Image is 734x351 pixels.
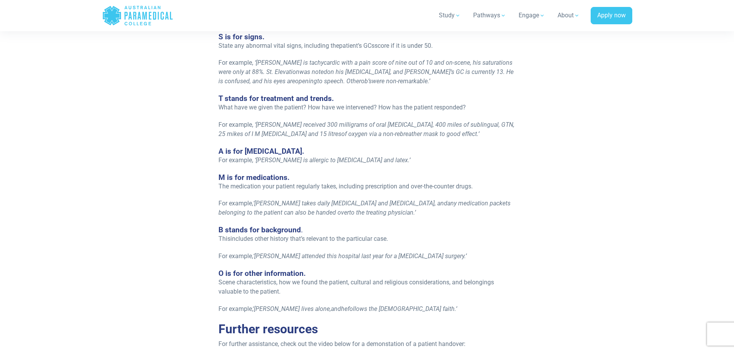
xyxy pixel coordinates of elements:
[218,339,516,349] p: For further assistance, check out the video below for a demonstation of a patient handover:
[218,42,339,49] span: State any abnormal vital signs, including the
[330,305,331,312] span: ,
[218,156,253,164] span: For example,
[256,156,408,164] span: [PERSON_NAME] is allergic to [MEDICAL_DATA] and latex
[255,121,256,128] span: ‘
[299,68,327,76] span: was noted
[218,225,301,234] span: B stands for background
[218,121,514,138] span: [PERSON_NAME] received 300 milligrams of oral [MEDICAL_DATA], 400 miles of sublingual, GTN, 25 mi...
[254,305,330,312] span: [PERSON_NAME] lives alone
[218,59,253,66] span: For example,
[230,235,388,242] span: includes other history that’s relevant to the particular case.
[591,7,632,25] a: Apply now
[339,42,362,49] span: patient’s
[218,147,304,156] span: A is for [MEDICAL_DATA].
[218,183,473,190] span: The medication your patient regularly takes, including prescription and over-the-counter drugs.
[408,156,410,164] span: .’
[218,68,514,85] span: on his [MEDICAL_DATA], and [PERSON_NAME]’s GC is currently 13. He is confused, and his eyes are
[301,225,303,234] span: .
[218,235,230,242] span: This
[255,59,256,66] span: ‘
[253,252,467,260] span: ‘[PERSON_NAME] attended this hospital last year for a [MEDICAL_DATA] surgery.’
[218,252,253,260] span: For example,
[218,269,306,278] span: O is for other information.
[514,5,550,26] a: Engage
[255,156,256,164] span: ‘
[253,305,254,312] span: ‘
[253,200,447,207] span: ‘[PERSON_NAME] takes daily [MEDICAL_DATA] and [MEDICAL_DATA], and
[218,94,334,103] span: T stands for treatment and trends.
[341,305,348,312] span: he
[372,77,428,85] span: were non-remarkable
[218,200,253,207] span: For example,
[218,305,253,312] span: For example,
[349,209,416,216] span: to the treating physician.’
[469,5,511,26] a: Pathways
[218,32,265,41] span: S is for signs.
[102,3,173,28] a: Australian Paramedical College
[348,305,455,312] span: follows the [DEMOGRAPHIC_DATA] faith
[428,77,430,85] span: .’
[331,305,341,312] span: and
[218,59,512,76] span: [PERSON_NAME] is tachycardic with a pain score of nine out of 10 and on-scene, his saturations we...
[317,77,361,85] span: to speech. Other
[341,130,477,138] span: of oxygen via a non-rebreather mask to good effect
[363,42,375,49] span: GCs
[295,77,317,85] span: opening
[375,42,433,49] span: score if it is under 50.
[218,322,516,336] h2: Further resources
[218,173,290,182] span: M is for medications.
[477,130,479,138] span: .’
[361,77,372,85] span: ob’s
[218,278,516,296] p: Scene characteristics, how we found the patient, cultural and religious considerations, and belon...
[553,5,585,26] a: About
[218,104,466,111] span: What have we given the patient? How have we intervened? How has the patient responded?
[218,121,253,128] span: For example,
[434,5,465,26] a: Study
[455,305,457,312] span: .’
